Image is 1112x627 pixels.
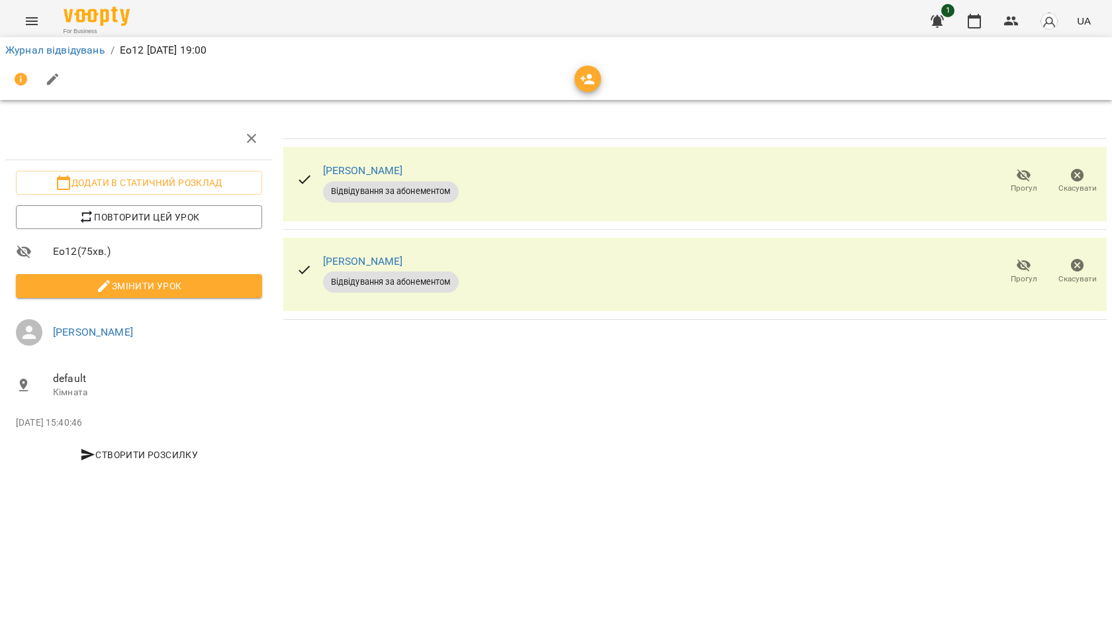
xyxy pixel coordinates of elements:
[16,171,262,195] button: Додати в статичний розклад
[1058,183,1097,194] span: Скасувати
[26,209,252,225] span: Повторити цей урок
[64,27,130,36] span: For Business
[21,447,257,463] span: Створити розсилку
[941,4,954,17] span: 1
[997,163,1050,200] button: Прогул
[1011,183,1037,194] span: Прогул
[1050,253,1104,290] button: Скасувати
[1050,163,1104,200] button: Скасувати
[323,185,459,197] span: Відвідування за абонементом
[323,276,459,288] span: Відвідування за абонементом
[111,42,115,58] li: /
[53,386,262,399] p: Кімната
[5,44,105,56] a: Журнал відвідувань
[16,416,262,430] p: [DATE] 15:40:46
[53,326,133,338] a: [PERSON_NAME]
[16,274,262,298] button: Змінити урок
[323,255,403,267] a: [PERSON_NAME]
[1011,273,1037,285] span: Прогул
[323,164,403,177] a: [PERSON_NAME]
[997,253,1050,290] button: Прогул
[53,371,262,387] span: default
[26,278,252,294] span: Змінити урок
[1040,12,1058,30] img: avatar_s.png
[5,42,1107,58] nav: breadcrumb
[26,175,252,191] span: Додати в статичний розклад
[16,5,48,37] button: Menu
[1072,9,1096,33] button: UA
[120,42,207,58] p: Ео12 [DATE] 19:00
[1077,14,1091,28] span: UA
[64,7,130,26] img: Voopty Logo
[16,205,262,229] button: Повторити цей урок
[16,443,262,467] button: Створити розсилку
[1058,273,1097,285] span: Скасувати
[53,244,262,260] span: Ео12 ( 75 хв. )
